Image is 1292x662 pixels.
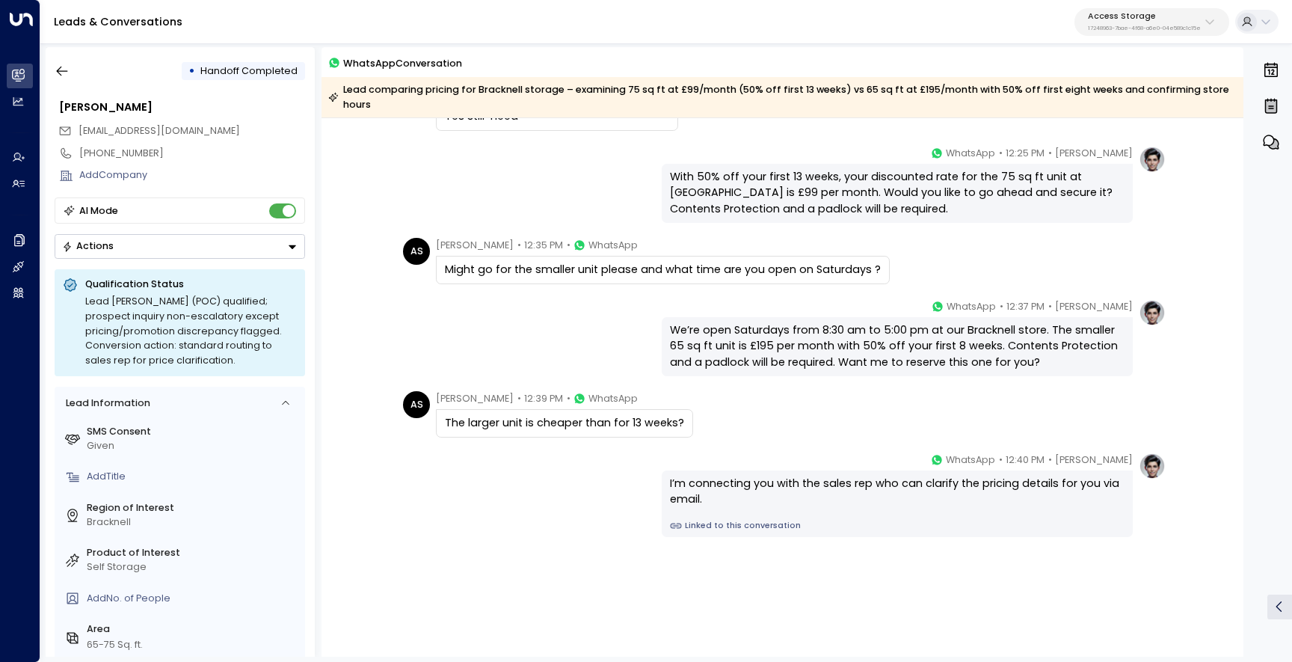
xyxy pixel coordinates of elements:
label: Region of Interest [87,501,300,515]
img: profile-logo.png [1139,453,1166,479]
div: AS [403,238,430,265]
div: AddTitle [87,470,300,484]
span: WhatsApp [946,146,995,161]
div: The larger unit is cheaper than for 13 weeks? [445,415,684,432]
span: • [999,453,1003,468]
span: WhatsApp [588,238,638,253]
a: Linked to this conversation [670,520,1125,532]
button: Actions [55,234,305,259]
div: [PERSON_NAME] [59,99,305,116]
label: Area [87,622,300,637]
img: profile-logo.png [1139,146,1166,173]
span: [PERSON_NAME] [436,391,514,406]
span: • [999,146,1003,161]
div: Button group with a nested menu [55,234,305,259]
div: [PHONE_NUMBER] [79,147,305,161]
div: AS [403,391,430,418]
span: • [1048,453,1052,468]
span: • [1048,146,1052,161]
span: [EMAIL_ADDRESS][DOMAIN_NAME] [79,124,240,137]
span: [PERSON_NAME] [1055,453,1133,468]
button: Access Storage17248963-7bae-4f68-a6e0-04e589c1c15e [1074,8,1229,36]
div: Given [87,439,300,453]
label: SMS Consent [87,425,300,439]
div: Might go for the smaller unit please and what time are you open on Saturdays ? [445,262,881,278]
span: 12:35 PM [524,238,563,253]
span: [PERSON_NAME] [1055,146,1133,161]
p: Qualification Status [85,278,297,291]
span: • [567,238,570,253]
span: WhatsApp [946,453,995,468]
span: 12:40 PM [1006,453,1045,468]
span: 12:37 PM [1006,299,1045,314]
label: Product of Interest [87,546,300,560]
div: Actions [62,240,114,252]
div: Bracknell [87,515,300,530]
span: WhatsApp [947,299,996,314]
p: 17248963-7bae-4f68-a6e0-04e589c1c15e [1088,25,1201,31]
span: anjala.p@yahoo.com [79,124,240,138]
div: With 50% off your first 13 weeks, your discounted rate for the 75 sq ft unit at [GEOGRAPHIC_DATA]... [670,169,1125,218]
img: profile-logo.png [1139,299,1166,326]
div: Lead [PERSON_NAME] (POC) qualified; prospect inquiry non-escalatory except pricing/promotion disc... [85,294,297,368]
span: • [567,391,570,406]
div: I’m connecting you with the sales rep who can clarify the pricing details for you via email. [670,476,1125,508]
div: AddNo. of People [87,592,300,606]
div: We’re open Saturdays from 8:30 am to 5:00 pm at our Bracknell store. The smaller 65 sq ft unit is... [670,322,1125,371]
div: • [188,59,195,83]
span: • [1048,299,1052,314]
span: WhatsApp [588,391,638,406]
div: Lead Information [61,396,150,411]
span: Handoff Completed [200,64,298,77]
span: 12:25 PM [1006,146,1045,161]
div: Lead comparing pricing for Bracknell storage – examining 75 sq ft at £99/month (50% off first 13 ... [328,82,1235,112]
div: Self Storage [87,560,300,574]
span: • [1000,299,1003,314]
span: • [517,238,521,253]
span: 12:39 PM [524,391,563,406]
p: Access Storage [1088,12,1201,21]
span: WhatsApp Conversation [343,55,462,71]
span: • [517,391,521,406]
span: [PERSON_NAME] [436,238,514,253]
span: [PERSON_NAME] [1055,299,1133,314]
a: Leads & Conversations [54,14,182,29]
div: AddCompany [79,168,305,183]
div: AI Mode [79,203,118,218]
div: 65-75 Sq. ft. [87,638,143,652]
